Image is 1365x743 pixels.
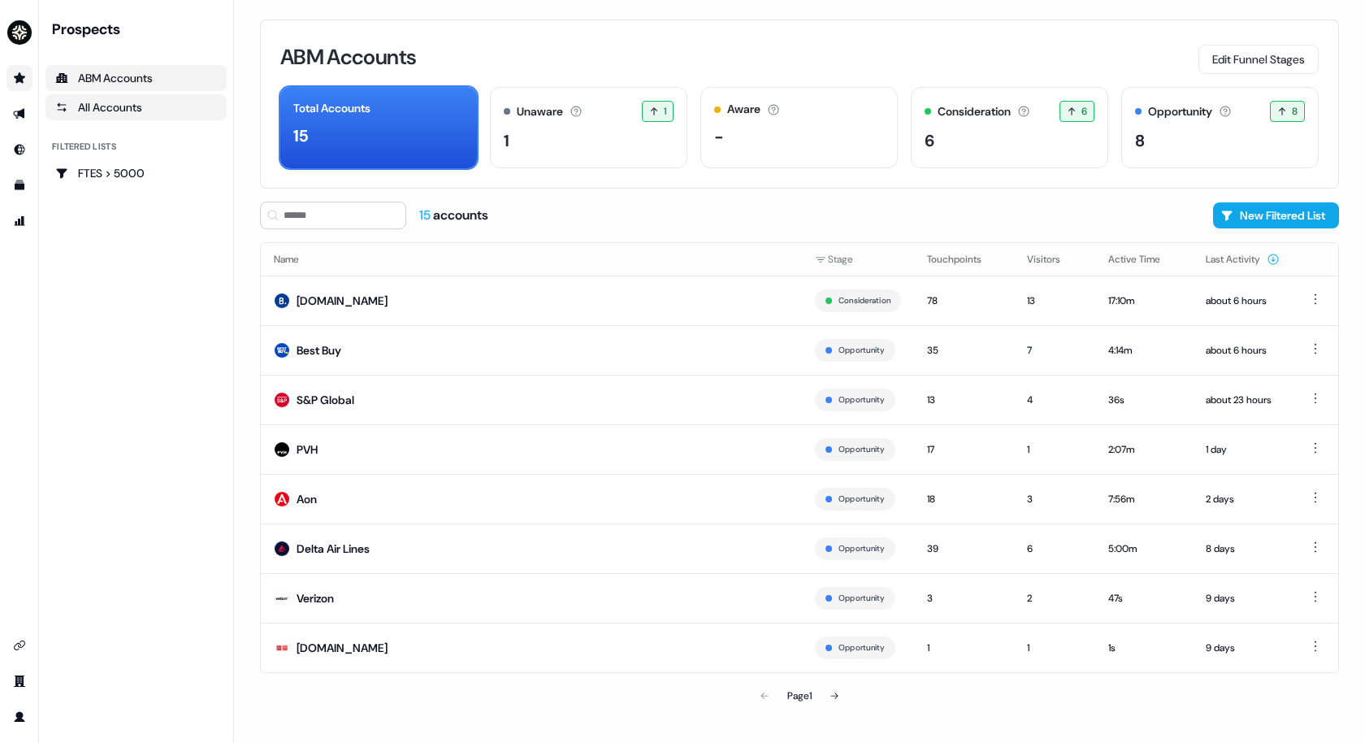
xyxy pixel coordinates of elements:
a: Go to integrations [6,632,32,658]
div: Total Accounts [293,100,370,117]
a: ABM Accounts [45,65,227,91]
div: Opportunity [1148,103,1212,120]
div: Filtered lists [52,140,116,154]
div: 9 days [1206,640,1280,656]
div: All Accounts [55,99,217,115]
div: 18 [927,491,1001,507]
div: about 23 hours [1206,392,1280,408]
button: Opportunity [838,343,885,358]
a: Go to attribution [6,208,32,234]
div: Aon [297,491,317,507]
div: 13 [927,392,1001,408]
div: Stage [815,251,901,267]
a: Go to outbound experience [6,101,32,127]
div: 17 [927,441,1001,458]
button: Touchpoints [927,245,1001,274]
a: All accounts [45,94,227,120]
div: 3 [927,590,1001,606]
a: Go to team [6,668,32,694]
th: Name [261,243,802,276]
div: about 6 hours [1206,293,1280,309]
div: Unaware [517,103,563,120]
div: Page 1 [787,688,812,704]
div: 7:56m [1108,491,1180,507]
div: Consideration [938,103,1011,120]
div: 4 [1027,392,1082,408]
a: Go to templates [6,172,32,198]
div: 1 day [1206,441,1280,458]
div: 6 [1027,541,1082,557]
div: PVH [297,441,318,458]
div: - [714,124,724,149]
a: Go to prospects [6,65,32,91]
a: Go to FTES > 5000 [45,160,227,186]
div: 8 [1135,128,1145,153]
div: 2:07m [1108,441,1180,458]
button: Visitors [1027,245,1080,274]
button: Opportunity [838,641,885,655]
button: Opportunity [838,492,885,506]
button: Opportunity [838,541,885,556]
div: accounts [419,206,488,224]
button: Consideration [838,293,890,308]
div: 7 [1027,342,1082,358]
div: 9 days [1206,590,1280,606]
div: 1 [1027,640,1082,656]
div: 2 days [1206,491,1280,507]
div: [DOMAIN_NAME] [297,640,388,656]
span: 1 [664,103,666,119]
div: 1 [927,640,1001,656]
div: 1 [1027,441,1082,458]
button: Opportunity [838,442,885,457]
button: Edit Funnel Stages [1198,45,1319,74]
div: 4:14m [1108,342,1180,358]
button: Opportunity [838,393,885,407]
a: Go to Inbound [6,137,32,163]
div: 15 [293,124,308,148]
h3: ABM Accounts [280,46,416,67]
div: 8 days [1206,541,1280,557]
div: 13 [1027,293,1082,309]
button: Last Activity [1206,245,1280,274]
button: Opportunity [838,591,885,606]
div: 2 [1027,590,1082,606]
span: 6 [1081,103,1087,119]
a: Go to profile [6,704,32,730]
div: Best Buy [297,342,341,358]
div: Aware [727,101,760,118]
div: 78 [927,293,1001,309]
div: Prospects [52,20,227,39]
div: [DOMAIN_NAME] [297,293,388,309]
div: 1s [1108,640,1180,656]
div: 1 [504,128,509,153]
span: 15 [419,206,433,224]
div: about 6 hours [1206,342,1280,358]
div: Verizon [297,590,334,606]
div: 3 [1027,491,1082,507]
div: FTES > 5000 [55,165,217,181]
div: 17:10m [1108,293,1180,309]
span: 8 [1292,103,1298,119]
div: ABM Accounts [55,70,217,86]
div: 36s [1108,392,1180,408]
div: 5:00m [1108,541,1180,557]
button: Active Time [1108,245,1180,274]
button: New Filtered List [1213,202,1339,228]
div: S&P Global [297,392,354,408]
div: 47s [1108,590,1180,606]
div: 6 [925,128,934,153]
div: 39 [927,541,1001,557]
div: 35 [927,342,1001,358]
div: Delta Air Lines [297,541,370,557]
